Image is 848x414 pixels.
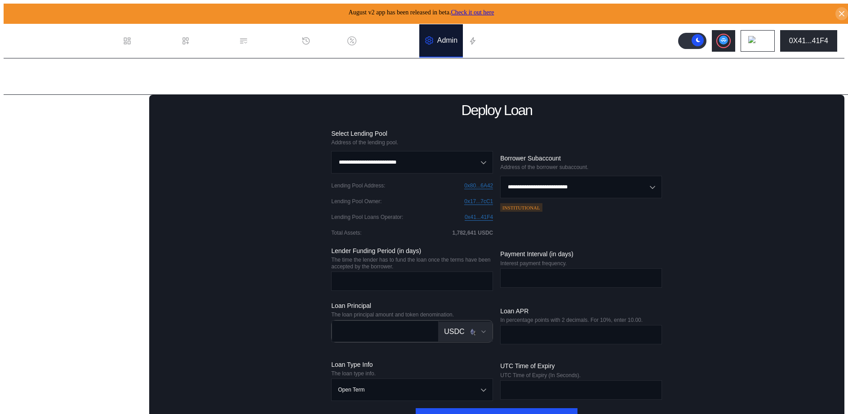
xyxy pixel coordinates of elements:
[439,322,493,342] button: Open menu for selecting token for payment
[331,378,493,401] button: Open menu
[453,230,493,236] div: 1,782,641 USDC
[500,260,662,267] div: Interest payment frequency.
[16,341,46,349] div: Collateral
[331,257,493,270] div: The time the lender has to fund the loan once the terms have been accepted by the borrower.
[500,176,662,198] button: Open menu
[338,387,364,393] div: Open Term
[465,214,493,221] a: 0x41...41F4
[331,247,493,255] div: Lender Funding Period (in days)
[331,139,493,146] div: Address of the lending pool.
[500,154,662,162] div: Borrower Subaccount
[135,37,170,45] div: Dashboard
[117,24,176,58] a: Dashboard
[464,198,493,205] a: 0x17...7cC1
[252,37,291,45] div: Permissions
[16,106,61,114] div: Lending Pools
[16,356,74,364] div: Balance Collateral
[741,30,775,52] button: chain logo
[234,24,296,58] a: Permissions
[789,37,828,45] div: 0X41...41F4
[500,203,542,211] div: INSTITUTIONAL
[500,250,662,258] div: Payment Interval (in days)
[16,282,36,290] div: Loans
[331,151,493,174] button: Open menu
[461,102,532,119] div: Deploy Loan
[331,230,361,236] div: Total Assets :
[22,147,131,157] div: Accept Loan Principal
[331,198,382,205] div: Lending Pool Owner :
[13,294,147,307] div: Withdraw to Lender
[11,68,80,85] div: Admin Page
[500,317,662,323] div: In percentage points with 2 decimals. For 10%, enter 10.00.
[22,210,131,221] div: Change Loan APR
[349,9,494,16] span: August v2 app has been released in beta.
[451,9,494,16] a: Check it out here
[748,36,758,46] img: chain logo
[419,24,463,58] a: Admin
[331,302,493,310] div: Loan Principal
[342,24,419,58] a: Discount Factors
[500,307,662,315] div: Loan APR
[296,24,342,58] a: History
[331,361,493,369] div: Loan Type Info
[463,24,526,58] a: Automations
[22,252,131,263] div: Liquidate Loan
[22,174,131,193] div: Update Processing Hour and Issuance Limits
[464,183,493,189] a: 0x80...6A42
[22,196,131,207] div: Pause Deposits and Withdrawals
[780,30,837,52] button: 0X41...41F4
[500,362,662,370] div: UTC Time of Expiry
[500,164,662,170] div: Address of the borrower subaccount.
[437,36,457,45] div: Admin
[360,37,414,45] div: Discount Factors
[22,119,131,129] div: Deploy Loan
[16,267,58,276] div: Subaccounts
[176,24,234,58] a: Loan Book
[500,372,662,378] div: UTC Time of Expiry (In Seconds).
[22,238,131,249] div: Call Loan
[444,328,464,336] div: USDC
[331,370,493,377] div: The loan type info.
[331,214,403,220] div: Lending Pool Loans Operator :
[481,37,521,45] div: Automations
[314,37,337,45] div: History
[468,328,476,336] img: ethereum.png
[13,309,147,322] div: Set Withdrawal
[22,133,131,143] div: Fund Loan
[22,160,131,171] div: Set Loans Deployer and Operator
[331,312,493,318] div: The loan principal amount and token denomination.
[194,37,228,45] div: Loan Book
[13,324,147,337] div: Set Loan Fees
[22,224,131,235] div: Set Loan Fees
[331,183,385,189] div: Lending Pool Address :
[472,330,478,336] img: svg+xml,%3c
[331,129,493,138] div: Select Lending Pool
